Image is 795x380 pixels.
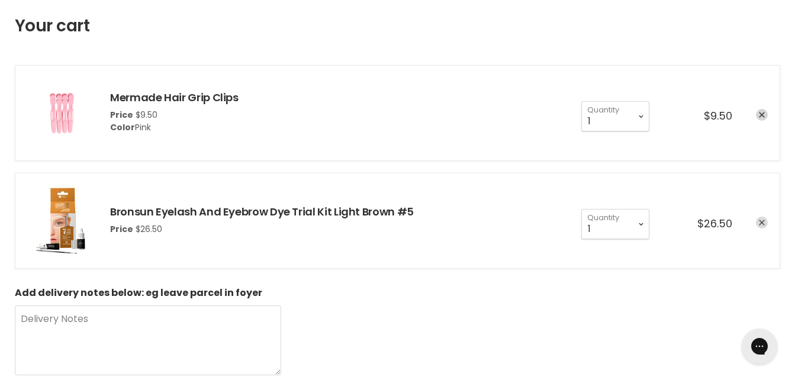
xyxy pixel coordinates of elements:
[697,216,732,231] span: $26.50
[27,185,98,256] img: Bronsun Eyelash And Eyebrow Dye Trial Kit Light Brown #5
[704,108,732,123] span: $9.50
[110,90,239,105] a: Mermade Hair Grip Clips
[756,109,768,121] a: remove Mermade Hair Grip Clips
[110,109,133,121] span: Price
[756,217,768,228] a: remove Bronsun Eyelash And Eyebrow Dye Trial Kit Light Brown #5
[15,286,262,300] b: Add delivery notes below: eg leave parcel in foyer
[136,223,162,235] span: $26.50
[581,101,649,131] select: Quantity
[110,223,133,235] span: Price
[110,121,239,134] div: Pink
[110,204,414,219] a: Bronsun Eyelash And Eyebrow Dye Trial Kit Light Brown #5
[15,17,89,36] h1: Your cart
[136,109,157,121] span: $9.50
[736,324,783,368] iframe: Gorgias live chat messenger
[110,121,135,133] span: Color
[581,209,649,239] select: Quantity
[27,78,98,149] img: Mermade Hair Grip Clips - Pink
